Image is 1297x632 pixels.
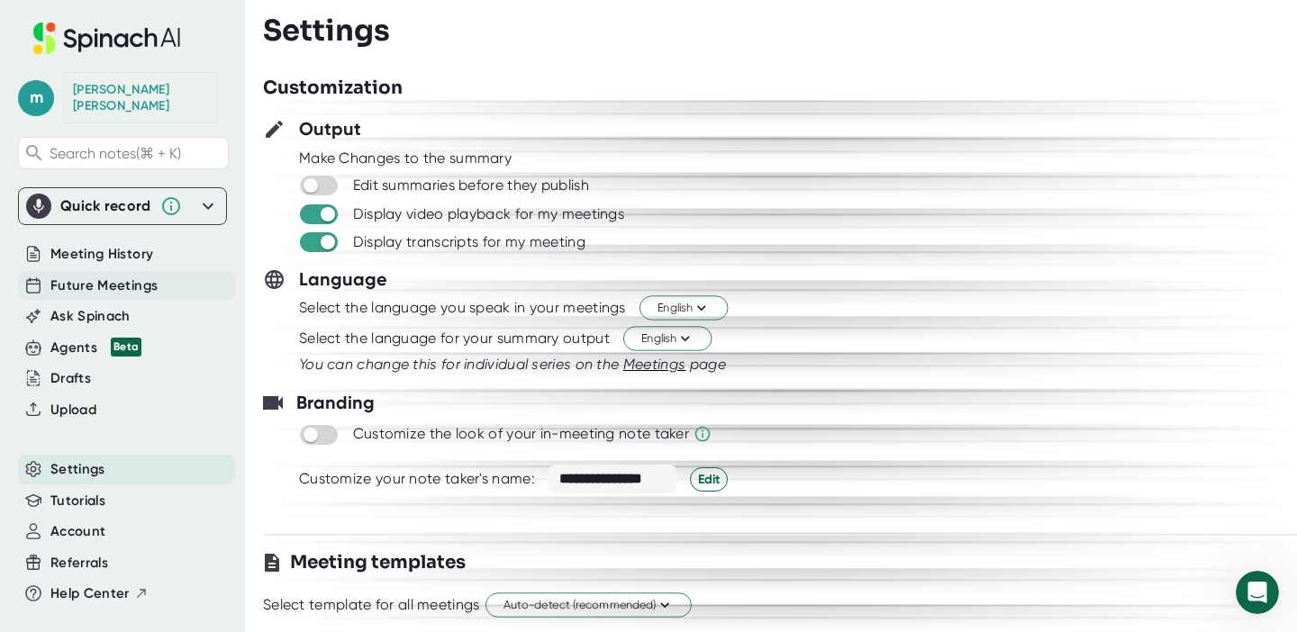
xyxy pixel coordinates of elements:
div: Make Changes to the summary [299,149,1297,167]
button: Meetings [623,354,686,375]
div: Quick record [60,197,151,215]
button: Agents Beta [50,338,141,358]
div: Select the language you speak in your meetings [299,299,626,317]
iframe: Intercom live chat [1236,571,1279,614]
span: Search notes (⌘ + K) [50,145,181,162]
div: Select the language for your summary output [299,330,610,348]
div: Customize the look of your in-meeting note taker [353,425,689,443]
div: Beta [111,338,141,357]
button: Tutorials [50,491,105,511]
span: m [18,80,54,116]
div: Customize your note taker's name: [299,470,535,488]
h3: Output [299,115,361,142]
button: English [639,296,728,321]
button: Meeting History [50,244,153,265]
button: Upload [50,400,96,420]
button: Future Meetings [50,275,158,296]
h3: Settings [263,14,390,48]
span: English [641,330,694,348]
div: Melanie Bott [73,82,208,113]
div: Display video playback for my meetings [353,205,624,223]
span: Edit [698,470,720,489]
button: Account [50,521,105,542]
i: You can change this for individual series on the page [299,356,726,373]
button: Help Center [50,583,149,604]
div: Display transcripts for my meeting [353,233,585,251]
button: Drafts [50,368,91,389]
h3: Meeting templates [290,549,466,576]
div: Quick record [26,188,219,224]
button: Settings [50,459,105,480]
span: English [658,300,710,317]
button: Auto-detect (recommended) [485,593,692,618]
button: Referrals [50,553,108,573]
span: Help Center [50,583,130,604]
div: Edit summaries before they publish [353,176,589,194]
h3: Customization [263,75,403,102]
span: Meetings [623,356,686,373]
div: Agents [50,338,141,358]
div: Select template for all meetings [263,596,480,614]
button: Ask Spinach [50,306,131,327]
span: Auto-detect (recommended) [503,597,674,614]
h3: Branding [296,389,375,416]
button: Edit [690,467,728,492]
button: English [623,327,712,351]
h3: Language [299,266,387,293]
